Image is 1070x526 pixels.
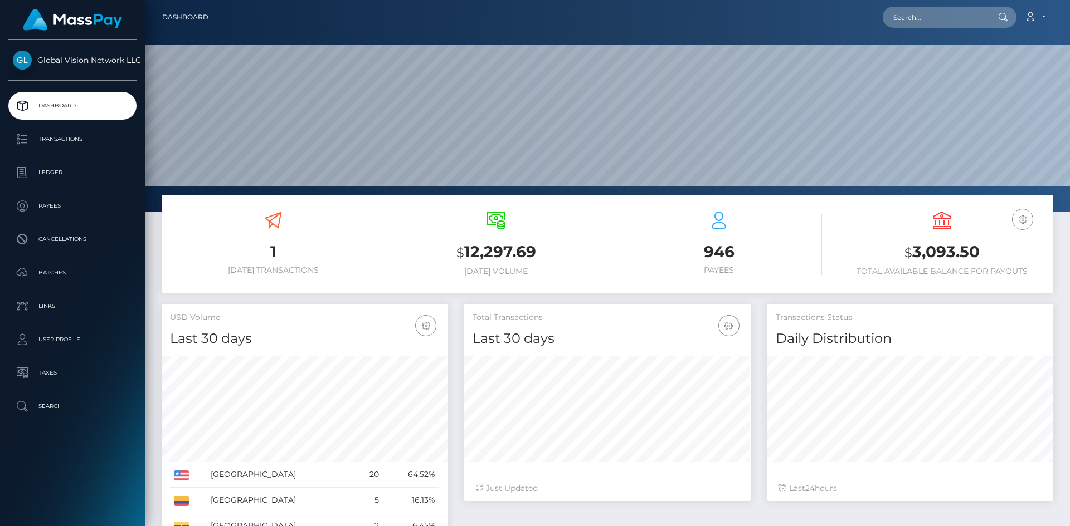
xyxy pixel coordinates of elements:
td: 16.13% [383,488,439,513]
p: Transactions [13,131,132,148]
a: Ledger [8,159,137,186]
a: Payees [8,192,137,220]
a: Dashboard [8,92,137,120]
span: 24 [805,483,815,493]
a: Links [8,292,137,320]
p: Payees [13,198,132,214]
img: Global Vision Network LLC [13,51,32,70]
a: Transactions [8,125,137,153]
p: Cancellations [13,231,132,248]
h3: 12,297.69 [393,241,599,264]
h5: Total Transactions [473,312,742,323]
a: User Profile [8,326,137,353]
td: 20 [356,462,383,488]
img: MassPay Logo [23,9,122,31]
h6: Total Available Balance for Payouts [839,267,1045,276]
a: Cancellations [8,225,137,253]
h5: USD Volume [170,312,439,323]
p: Ledger [13,164,132,181]
h4: Last 30 days [473,329,742,348]
span: Global Vision Network LLC [8,55,137,65]
h4: Last 30 days [170,329,439,348]
td: [GEOGRAPHIC_DATA] [207,462,356,488]
img: US.png [174,470,189,480]
p: Taxes [13,365,132,381]
h5: Transactions Status [776,312,1045,323]
td: [GEOGRAPHIC_DATA] [207,488,356,513]
input: Search... [883,7,988,28]
td: 5 [356,488,383,513]
a: Taxes [8,359,137,387]
h6: Payees [616,266,822,275]
a: Search [8,392,137,420]
p: User Profile [13,331,132,348]
div: Last hours [779,483,1042,494]
p: Batches [13,264,132,281]
p: Links [13,298,132,314]
h3: 3,093.50 [839,241,1045,264]
h6: [DATE] Transactions [170,266,376,275]
h3: 1 [170,241,376,263]
p: Search [13,398,132,415]
h3: 946 [616,241,822,263]
a: Dashboard [162,6,208,29]
td: 64.52% [383,462,439,488]
div: Just Updated [475,483,739,494]
h6: [DATE] Volume [393,267,599,276]
img: CO.png [174,496,189,506]
h4: Daily Distribution [776,329,1045,348]
a: Batches [8,259,137,287]
small: $ [456,245,464,260]
p: Dashboard [13,97,132,114]
small: $ [904,245,912,260]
